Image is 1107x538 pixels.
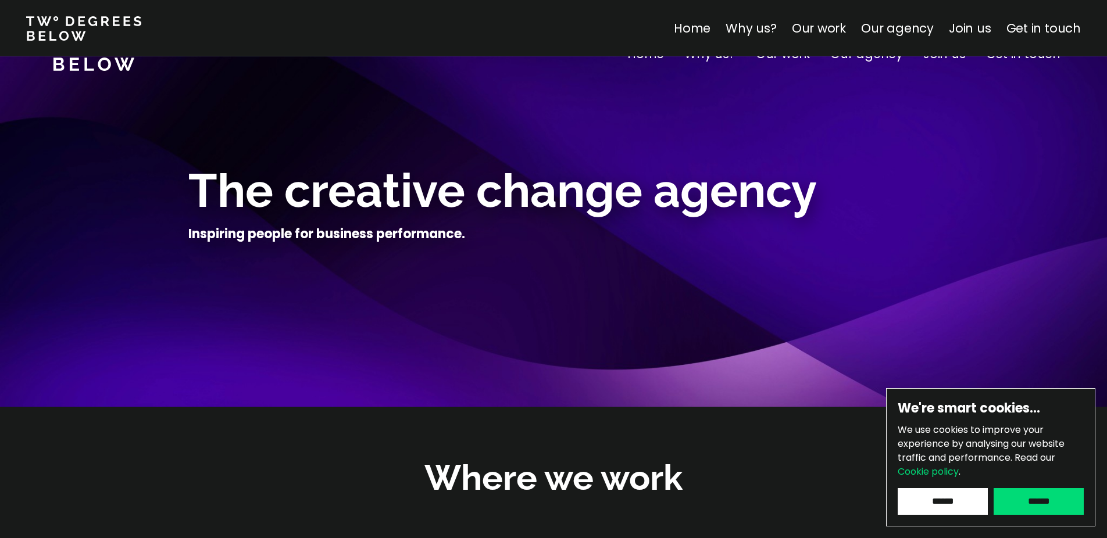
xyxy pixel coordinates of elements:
a: Home [674,20,710,37]
span: Read our . [898,451,1055,478]
a: Our agency [861,20,934,37]
a: Our work [792,20,846,37]
h4: Inspiring people for business performance. [188,225,465,243]
p: We use cookies to improve your experience by analysing our website traffic and performance. [898,423,1084,479]
a: Why us? [726,20,777,37]
a: Cookie policy [898,465,959,478]
a: Get in touch [1006,20,1081,37]
h2: Where we work [424,454,683,501]
span: The creative change agency [188,163,817,218]
h6: We're smart cookies… [898,400,1084,417]
a: Join us [949,20,991,37]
